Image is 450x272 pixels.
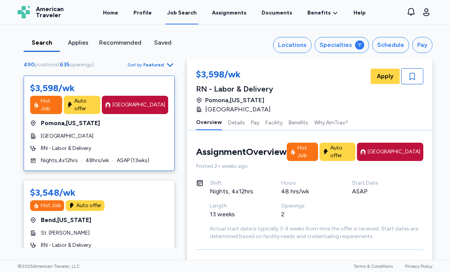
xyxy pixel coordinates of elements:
div: Posted 2+ weeks ago [196,163,423,170]
div: Auto offer [76,202,101,209]
div: ( ) [24,61,97,69]
span: RN - Labor & Delivery [41,145,91,152]
span: Nights , 4 x 12 hrs [41,157,78,164]
button: Overview [196,114,222,130]
span: positions [35,61,58,68]
span: © 2025 American Traveler, LLC [18,263,80,269]
div: Hot Job [297,144,315,159]
button: Schedule [372,37,409,53]
span: 490 [24,61,35,68]
div: ASAP [352,187,405,196]
div: Length [210,202,263,210]
span: [GEOGRAPHIC_DATA] [205,105,271,114]
div: $3,598/wk [196,68,275,82]
span: Bend , [US_STATE] [41,216,91,225]
div: Recommended [99,38,141,47]
span: Sort by [127,62,142,68]
span: ASAP ( 13 wks) [117,157,149,164]
div: Applies [63,38,93,47]
span: 635 [60,61,69,68]
span: Pomona , [US_STATE] [41,119,100,128]
div: Hours [281,179,334,187]
span: St. [PERSON_NAME] [41,229,90,237]
div: Start Date [352,179,405,187]
div: Actual start date is typically 3-4 weeks from time the offer is received. Start dates are determi... [210,225,423,240]
button: Locations [273,37,312,53]
div: [GEOGRAPHIC_DATA] [112,101,165,109]
div: Nights, 4x12hrs [210,187,263,196]
span: American Traveler [36,6,64,18]
div: Assignment Overview [196,146,287,158]
a: Privacy Policy [405,264,432,269]
div: Openings [281,202,334,210]
img: Logo [18,6,30,18]
button: Sort byFeatured [127,60,175,69]
div: Auto offer [330,144,352,159]
span: Featured [143,62,164,68]
span: openings [69,61,92,68]
button: Facility [265,114,283,130]
div: Locations [278,40,307,50]
div: Hot Job [41,202,61,209]
span: [GEOGRAPHIC_DATA] [41,132,93,140]
a: Job Search [166,1,198,24]
div: Hot Job [41,97,59,113]
div: RN - Labor & Delivery [196,84,275,94]
div: Schedule [377,40,404,50]
div: Saved [148,38,178,47]
button: Pay [251,114,259,130]
span: 48 hrs/wk [85,157,109,164]
a: Terms & Conditions [354,264,393,269]
div: $3,598/wk [30,82,75,94]
div: 13 weeks [210,210,263,219]
div: Specialties [320,40,352,50]
a: Benefits [307,9,338,17]
h3: Job Details [196,259,423,270]
div: Pay [417,40,427,50]
div: 48 hrs/wk [281,187,334,196]
div: Auto offer [74,97,97,113]
button: Details [228,114,245,130]
button: Why AmTrav? [314,114,348,130]
span: Benefits [307,9,331,17]
span: Pomona , [US_STATE] [205,96,264,105]
div: Search [27,38,57,47]
div: [GEOGRAPHIC_DATA] [368,148,420,156]
div: Job Search [167,9,197,17]
button: Apply [371,69,400,84]
button: Benefits [289,114,308,130]
div: 2 [281,210,334,219]
span: RN - Labor & Delivery [41,241,91,249]
span: Apply [377,72,394,81]
div: $3,548/wk [30,187,76,199]
button: Specialties [315,37,369,53]
button: Pay [412,37,432,53]
div: Shift [210,179,263,187]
